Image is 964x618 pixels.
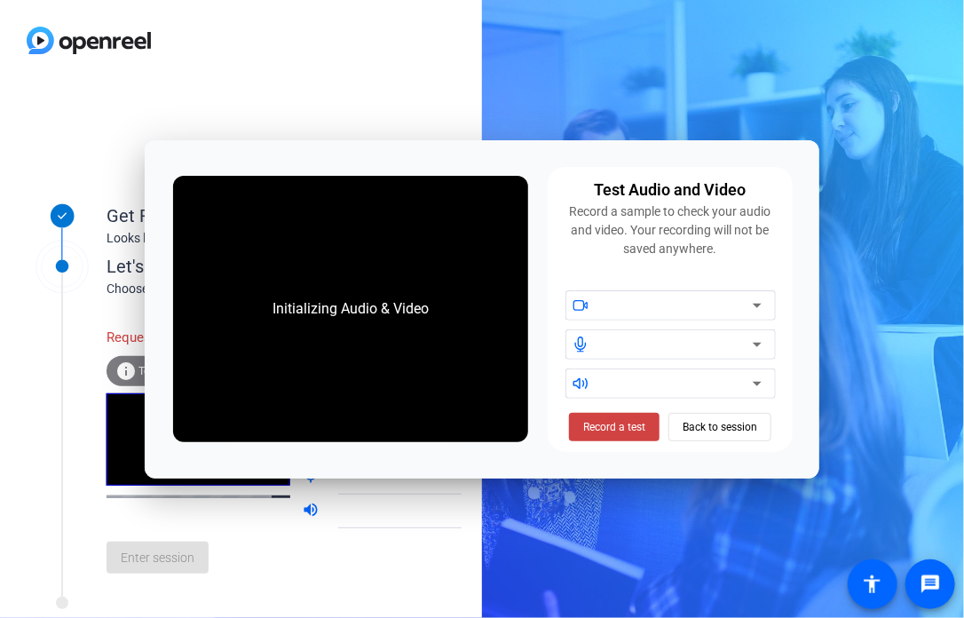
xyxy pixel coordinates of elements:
button: Back to session [668,413,771,441]
div: Let's get connected. [107,253,498,280]
div: Choose your settings [107,280,498,298]
div: Initializing Audio & Video [255,281,446,337]
mat-icon: info [115,360,137,382]
span: Record a test [583,419,645,435]
span: Back to session [683,410,757,444]
button: Record a test [569,413,660,441]
div: Requested device not found [107,319,302,357]
mat-icon: message [920,574,941,595]
div: Get Ready! [107,202,462,229]
mat-icon: volume_up [302,501,323,522]
div: Looks like you've been invited to join [107,229,462,248]
mat-icon: accessibility [862,574,883,595]
span: Test your audio and video [138,365,262,377]
div: Record a sample to check your audio and video. Your recording will not be saved anywhere. [558,202,782,258]
div: Test Audio and Video [595,178,747,202]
